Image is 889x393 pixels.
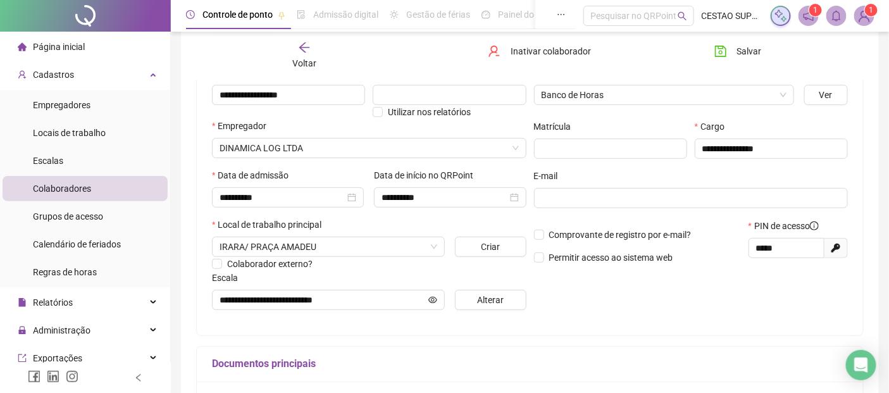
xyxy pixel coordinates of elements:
div: Open Intercom Messenger [846,350,876,380]
span: clock-circle [186,10,195,19]
span: user-delete [488,45,500,58]
label: Data de admissão [212,168,297,182]
label: Local de trabalho principal [212,218,330,232]
span: DINAMICA LOG LTDA [220,139,519,158]
span: instagram [66,370,78,383]
span: file [18,298,27,307]
span: Permitir acesso ao sistema web [549,253,673,263]
img: sparkle-icon.fc2bf0ac1784a2077858766a79e2daf3.svg [774,9,788,23]
span: Página inicial [33,42,85,52]
span: Colaboradores [33,184,91,194]
span: Empregadores [33,100,90,110]
h5: Documentos principais [212,356,848,371]
span: Regras de horas [33,267,97,277]
span: pushpin [278,11,285,19]
span: left [134,373,143,382]
label: E-mail [534,169,566,183]
label: Data de início no QRPoint [374,168,482,182]
span: save [714,45,727,58]
span: Painel do DP [498,9,547,20]
span: lock [18,326,27,335]
span: Comprovante de registro por e-mail? [549,230,692,240]
span: file-done [297,10,306,19]
sup: Atualize o seu contato no menu Meus Dados [865,4,878,16]
span: Gestão de férias [406,9,470,20]
span: Locais de trabalho [33,128,106,138]
span: IRARA/ PRAÇA AMADEU [220,237,437,256]
span: Cadastros [33,70,74,80]
span: CESTAO SUPERMERCADOS [702,9,763,23]
span: Salvar [737,44,762,58]
span: 1 [813,6,818,15]
span: Grupos de acesso [33,211,103,221]
sup: 1 [809,4,822,16]
span: Banco de Horas [542,85,786,104]
span: arrow-left [298,41,311,54]
label: Escala [212,271,246,285]
span: Criar [481,240,500,254]
span: home [18,42,27,51]
span: user-add [18,70,27,79]
button: Criar [455,237,526,257]
span: eye [428,296,437,304]
span: facebook [28,370,40,383]
button: Alterar [455,290,526,310]
span: Voltar [292,58,316,68]
span: Utilizar nos relatórios [388,107,471,117]
span: export [18,354,27,363]
span: bell [831,10,842,22]
span: Colaborador externo? [227,259,313,269]
label: Cargo [695,120,733,134]
button: Ver [804,85,848,105]
img: 84849 [855,6,874,25]
button: Inativar colaborador [478,41,600,61]
span: search [678,11,687,21]
span: dashboard [482,10,490,19]
span: sun [390,10,399,19]
span: notification [803,10,814,22]
span: Admissão digital [313,9,378,20]
label: Matrícula [534,120,580,134]
span: Controle de ponto [202,9,273,20]
span: Relatórios [33,297,73,308]
label: Empregador [212,119,275,133]
span: 1 [869,6,873,15]
span: linkedin [47,370,59,383]
span: Administração [33,325,90,335]
span: Alterar [477,293,504,307]
span: Inativar colaborador [511,44,591,58]
span: Ver [819,88,833,102]
span: PIN de acesso [754,219,819,233]
span: Escalas [33,156,63,166]
span: Calendário de feriados [33,239,121,249]
button: Salvar [705,41,771,61]
span: Exportações [33,353,82,363]
span: info-circle [810,221,819,230]
span: ellipsis [557,10,566,19]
